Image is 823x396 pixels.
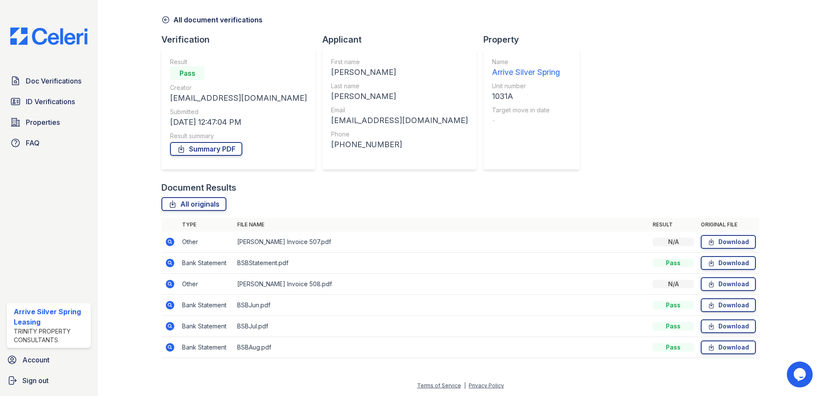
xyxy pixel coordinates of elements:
[331,139,468,151] div: [PHONE_NUMBER]
[234,218,649,232] th: File name
[331,66,468,78] div: [PERSON_NAME]
[3,351,94,368] a: Account
[492,106,560,114] div: Target move in date
[331,114,468,127] div: [EMAIL_ADDRESS][DOMAIN_NAME]
[649,218,697,232] th: Result
[7,72,91,90] a: Doc Verifications
[161,34,322,46] div: Verification
[331,90,468,102] div: [PERSON_NAME]
[701,340,756,354] a: Download
[492,66,560,78] div: Arrive Silver Spring
[26,96,75,107] span: ID Verifications
[331,58,468,66] div: First name
[701,256,756,270] a: Download
[492,90,560,102] div: 1031A
[26,76,81,86] span: Doc Verifications
[22,355,50,365] span: Account
[170,108,307,116] div: Submitted
[3,372,94,389] a: Sign out
[179,316,234,337] td: Bank Statement
[653,322,694,331] div: Pass
[7,134,91,152] a: FAQ
[234,232,649,253] td: [PERSON_NAME] Invoice 507.pdf
[7,93,91,110] a: ID Verifications
[7,114,91,131] a: Properties
[161,182,236,194] div: Document Results
[492,114,560,127] div: -
[14,327,87,344] div: Trinity Property Consultants
[492,58,560,66] div: Name
[170,66,204,80] div: Pass
[26,138,40,148] span: FAQ
[179,253,234,274] td: Bank Statement
[787,362,814,387] iframe: chat widget
[322,34,483,46] div: Applicant
[22,375,49,386] span: Sign out
[234,253,649,274] td: BSBStatement.pdf
[3,28,94,45] img: CE_Logo_Blue-a8612792a0a2168367f1c8372b55b34899dd931a85d93a1a3d3e32e68fde9ad4.png
[417,382,461,389] a: Terms of Service
[234,337,649,358] td: BSBAug.pdf
[653,238,694,246] div: N/A
[179,232,234,253] td: Other
[653,301,694,309] div: Pass
[701,319,756,333] a: Download
[170,84,307,92] div: Creator
[170,92,307,104] div: [EMAIL_ADDRESS][DOMAIN_NAME]
[469,382,504,389] a: Privacy Policy
[234,295,649,316] td: BSBJun.pdf
[179,218,234,232] th: Type
[234,316,649,337] td: BSBJul.pdf
[331,82,468,90] div: Last name
[170,132,307,140] div: Result summary
[179,295,234,316] td: Bank Statement
[161,197,226,211] a: All originals
[179,337,234,358] td: Bank Statement
[14,306,87,327] div: Arrive Silver Spring Leasing
[492,82,560,90] div: Unit number
[492,58,560,78] a: Name Arrive Silver Spring
[697,218,759,232] th: Original file
[26,117,60,127] span: Properties
[179,274,234,295] td: Other
[331,130,468,139] div: Phone
[161,15,263,25] a: All document verifications
[701,235,756,249] a: Download
[653,280,694,288] div: N/A
[483,34,587,46] div: Property
[464,382,466,389] div: |
[331,106,468,114] div: Email
[170,116,307,128] div: [DATE] 12:47:04 PM
[170,58,307,66] div: Result
[170,142,242,156] a: Summary PDF
[701,298,756,312] a: Download
[653,259,694,267] div: Pass
[701,277,756,291] a: Download
[653,343,694,352] div: Pass
[234,274,649,295] td: [PERSON_NAME] Invoice 508.pdf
